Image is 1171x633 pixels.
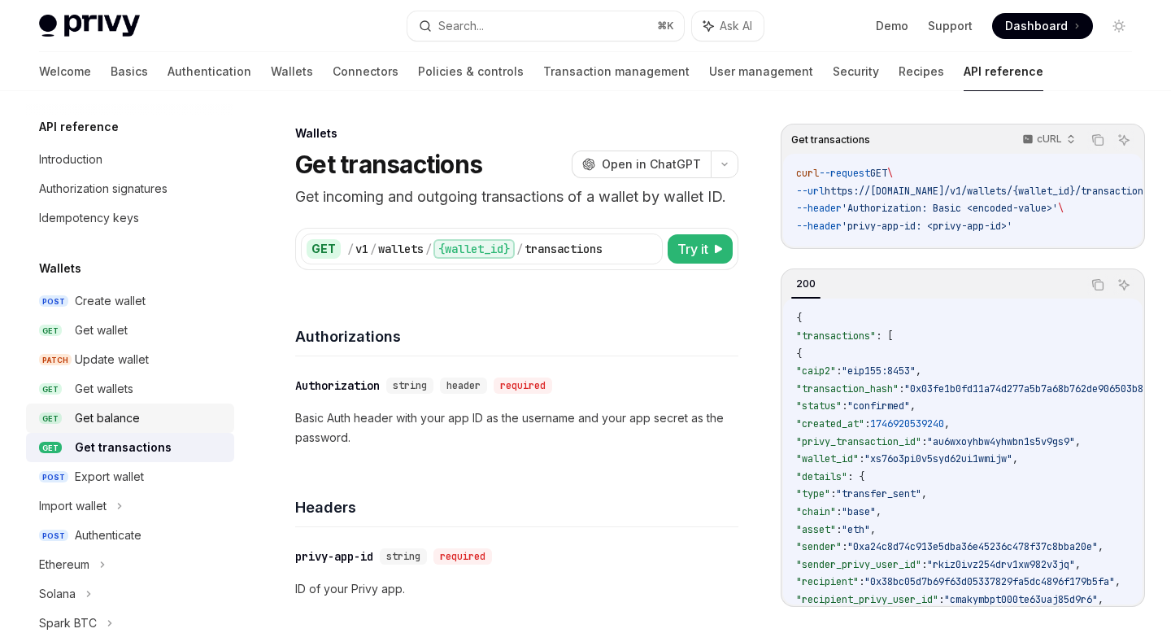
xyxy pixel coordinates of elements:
span: "base" [842,505,876,518]
span: --header [796,202,842,215]
div: Import wallet [39,496,107,516]
span: "eip155:8453" [842,365,916,378]
span: 'Authorization: Basic <encoded-value>' [842,202,1058,215]
span: , [870,523,876,536]
span: : [899,382,904,395]
div: Authorization [295,378,380,394]
span: : [ [876,330,893,343]
span: "confirmed" [847,399,910,413]
span: Dashboard [1005,18,1068,34]
div: Search... [438,16,484,36]
div: / [425,241,432,257]
span: "chain" [796,505,836,518]
span: --request [819,167,870,180]
span: "asset" [796,523,836,536]
span: "transfer_sent" [836,487,921,500]
a: User management [709,52,813,91]
div: Export wallet [75,467,144,487]
span: GET [39,413,62,425]
a: Dashboard [992,13,1093,39]
a: Recipes [899,52,944,91]
span: "transactions" [796,330,876,343]
span: , [1075,435,1081,448]
span: header [446,379,481,392]
span: \ [887,167,893,180]
div: v1 [355,241,368,257]
span: "sender_privy_user_id" [796,558,921,571]
a: Demo [876,18,908,34]
span: GET [39,383,62,395]
a: Authentication [168,52,251,91]
span: : [842,399,847,413]
a: Introduction [26,145,234,174]
span: : [830,487,836,500]
p: Get incoming and outgoing transactions of a wallet by wallet ID. [295,186,738,208]
span: "type" [796,487,830,500]
span: POST [39,471,68,483]
img: light logo [39,15,140,37]
a: Security [833,52,879,91]
span: , [921,487,927,500]
span: https://[DOMAIN_NAME]/v1/wallets/{wallet_id}/transactions [825,185,1149,198]
button: Try it [668,234,733,264]
span: : [842,540,847,553]
a: POSTAuthenticate [26,521,234,550]
span: , [944,417,950,430]
span: : [836,523,842,536]
span: : [836,365,842,378]
div: / [347,241,354,257]
a: Idempotency keys [26,203,234,233]
h1: Get transactions [295,150,482,179]
button: Copy the contents from the code block [1087,129,1108,151]
span: , [1012,452,1018,465]
h4: Authorizations [295,325,738,347]
div: Ethereum [39,555,89,574]
div: wallets [378,241,424,257]
a: POSTExport wallet [26,462,234,491]
a: Basics [111,52,148,91]
div: {wallet_id} [433,239,515,259]
span: "sender" [796,540,842,553]
button: Toggle dark mode [1106,13,1132,39]
span: Try it [677,239,708,259]
span: "caip2" [796,365,836,378]
a: Policies & controls [418,52,524,91]
span: "xs76o3pi0v5syd62ui1wmijw" [864,452,1012,465]
a: Support [928,18,973,34]
button: Search...⌘K [407,11,683,41]
span: "created_at" [796,417,864,430]
span: string [393,379,427,392]
span: GET [870,167,887,180]
div: Get balance [75,408,140,428]
span: "status" [796,399,842,413]
span: , [1098,593,1104,606]
span: , [1098,540,1104,553]
span: : [938,593,944,606]
div: Introduction [39,150,102,169]
div: / [516,241,523,257]
span: GET [39,325,62,337]
span: 1746920539240 [870,417,944,430]
button: Ask AI [1113,274,1134,295]
h5: Wallets [39,259,81,278]
a: GETGet transactions [26,433,234,462]
div: / [370,241,377,257]
span: : [921,435,927,448]
span: "eth" [842,523,870,536]
span: , [876,505,882,518]
span: Open in ChatGPT [602,156,701,172]
span: "privy_transaction_id" [796,435,921,448]
span: { [796,347,802,360]
div: Update wallet [75,350,149,369]
div: Create wallet [75,291,146,311]
div: privy-app-id [295,548,373,565]
span: "au6wxoyhbw4yhwbn1s5v9gs9" [927,435,1075,448]
span: : [836,505,842,518]
span: , [916,365,921,378]
span: string [386,550,420,563]
div: required [494,378,552,394]
a: Connectors [333,52,398,91]
div: Spark BTC [39,613,97,633]
a: POSTCreate wallet [26,286,234,316]
span: : [859,452,864,465]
